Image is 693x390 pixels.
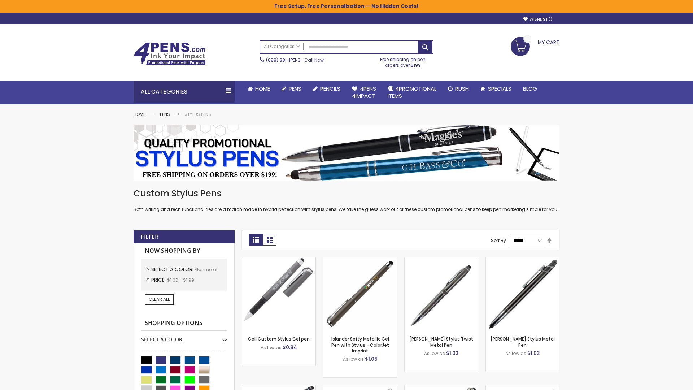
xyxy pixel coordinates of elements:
[343,356,364,362] span: As low as
[442,81,475,97] a: Rush
[255,85,270,92] span: Home
[424,350,445,356] span: As low as
[141,331,227,343] div: Select A Color
[523,85,537,92] span: Blog
[323,257,397,331] img: Islander Softy Metallic Gel Pen with Stylus - ColorJet Imprint-Gunmetal
[486,257,559,263] a: Olson Stylus Metal Pen-Gunmetal
[283,344,297,351] span: $0.84
[249,234,263,246] strong: Grid
[307,81,346,97] a: Pencils
[486,257,559,331] img: Olson Stylus Metal Pen-Gunmetal
[141,243,227,259] strong: Now Shopping by
[382,81,442,104] a: 4PROMOTIONALITEMS
[134,81,235,103] div: All Categories
[320,85,340,92] span: Pencils
[242,257,315,263] a: Cali Custom Stylus Gel pen-Gunmetal
[242,257,315,331] img: Cali Custom Stylus Gel pen-Gunmetal
[151,266,195,273] span: Select A Color
[491,336,555,348] a: [PERSON_NAME] Stylus Metal Pen
[145,294,174,304] a: Clear All
[488,85,511,92] span: Specials
[405,257,478,331] img: Colter Stylus Twist Metal Pen-Gunmetal
[167,277,194,283] span: $1.00 - $1.99
[352,85,376,100] span: 4Pens 4impact
[446,350,459,357] span: $1.03
[248,336,310,342] a: Cali Custom Stylus Gel pen
[134,188,559,199] h1: Custom Stylus Pens
[409,336,473,348] a: [PERSON_NAME] Stylus Twist Metal Pen
[475,81,517,97] a: Specials
[289,85,301,92] span: Pens
[523,17,552,22] a: Wishlist
[264,44,300,49] span: All Categories
[346,81,382,104] a: 4Pens4impact
[491,237,506,243] label: Sort By
[323,257,397,263] a: Islander Softy Metallic Gel Pen with Stylus - ColorJet Imprint-Gunmetal
[331,336,389,354] a: Islander Softy Metallic Gel Pen with Stylus - ColorJet Imprint
[242,81,276,97] a: Home
[455,85,469,92] span: Rush
[517,81,543,97] a: Blog
[134,111,145,117] a: Home
[527,350,540,357] span: $1.03
[388,85,436,100] span: 4PROMOTIONAL ITEMS
[141,233,158,241] strong: Filter
[141,316,227,331] strong: Shopping Options
[151,276,167,283] span: Price
[184,111,211,117] strong: Stylus Pens
[405,257,478,263] a: Colter Stylus Twist Metal Pen-Gunmetal
[160,111,170,117] a: Pens
[134,125,559,181] img: Stylus Pens
[260,41,304,53] a: All Categories
[134,42,206,65] img: 4Pens Custom Pens and Promotional Products
[261,344,282,351] span: As low as
[505,350,526,356] span: As low as
[276,81,307,97] a: Pens
[373,54,433,68] div: Free shipping on pen orders over $199
[266,57,325,63] span: - Call Now!
[195,266,217,273] span: Gunmetal
[365,355,378,363] span: $1.05
[149,296,170,302] span: Clear All
[134,188,559,213] div: Both writing and tech functionalities are a match made in hybrid perfection with stylus pens. We ...
[266,57,301,63] a: (888) 88-4PENS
